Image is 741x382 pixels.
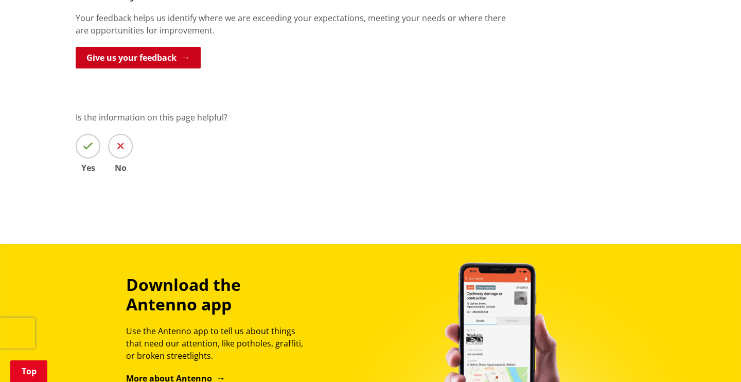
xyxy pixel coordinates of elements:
p: Is the information on this page helpful? [76,111,665,124]
h3: Download the Antenno app [126,275,312,315]
p: Your feedback helps us identify where we are exceeding your expectations, meeting your needs or w... [76,12,514,37]
span: No [108,164,133,172]
iframe: Messenger Launcher [694,339,731,376]
a: Top [10,360,47,382]
span: Yes [76,164,100,172]
a: Give us your feedback [76,47,201,68]
p: Use the Antenno app to tell us about things that need our attention, like potholes, graffiti, or ... [126,325,312,362]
